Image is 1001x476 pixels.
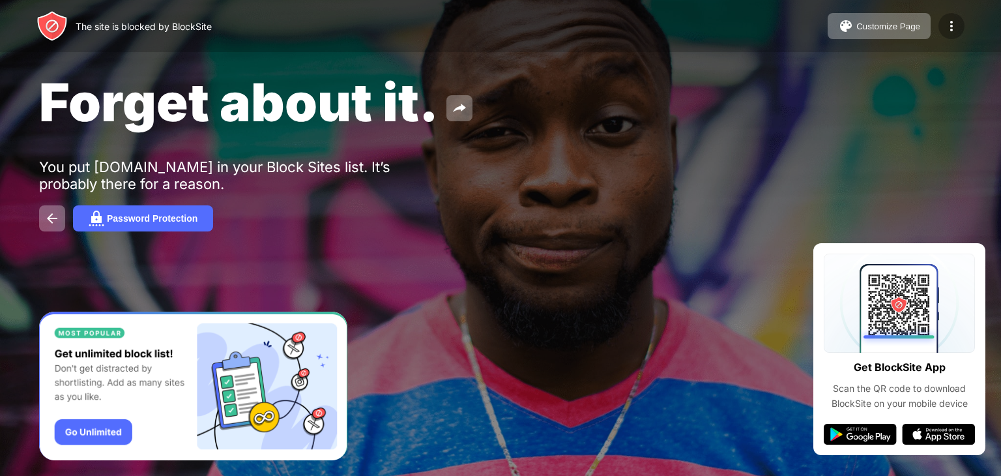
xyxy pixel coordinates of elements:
[89,211,104,226] img: password.svg
[944,18,959,34] img: menu-icon.svg
[824,254,975,353] img: qrcode.svg
[76,21,212,32] div: The site is blocked by BlockSite
[39,158,442,192] div: You put [DOMAIN_NAME] in your Block Sites list. It’s probably there for a reason.
[854,358,946,377] div: Get BlockSite App
[44,211,60,226] img: back.svg
[39,312,347,461] iframe: Banner
[824,381,975,411] div: Scan the QR code to download BlockSite on your mobile device
[36,10,68,42] img: header-logo.svg
[39,70,439,134] span: Forget about it.
[107,213,197,224] div: Password Protection
[828,13,931,39] button: Customize Page
[73,205,213,231] button: Password Protection
[824,424,897,445] img: google-play.svg
[838,18,854,34] img: pallet.svg
[902,424,975,445] img: app-store.svg
[452,100,467,116] img: share.svg
[856,22,920,31] div: Customize Page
